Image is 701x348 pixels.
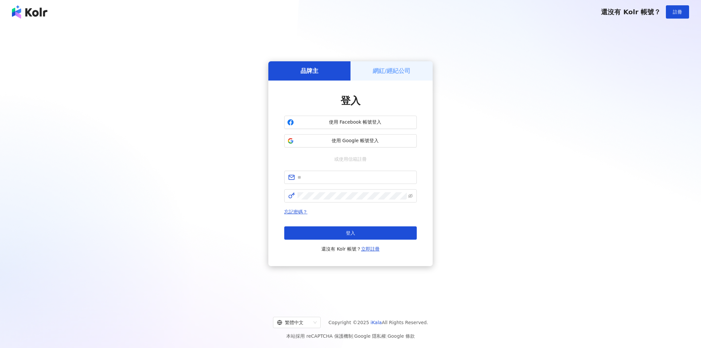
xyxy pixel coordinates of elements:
[346,230,355,236] span: 登入
[373,67,411,75] h5: 網紅/經紀公司
[408,194,413,198] span: eye-invisible
[297,138,414,144] span: 使用 Google 帳號登入
[286,332,414,340] span: 本站採用 reCAPTCHA 保護機制
[666,5,689,19] button: 註冊
[601,8,661,16] span: 還沒有 Kolr 帳號？
[12,5,47,19] img: logo
[284,226,417,240] button: 登入
[321,245,380,253] span: 還沒有 Kolr 帳號？
[353,333,354,339] span: |
[386,333,388,339] span: |
[284,116,417,129] button: 使用 Facebook 帳號登入
[341,95,360,106] span: 登入
[297,119,414,126] span: 使用 Facebook 帳號登入
[354,333,386,339] a: Google 隱私權
[284,134,417,147] button: 使用 Google 帳號登入
[388,333,415,339] a: Google 條款
[371,320,382,325] a: iKala
[284,209,307,214] a: 忘記密碼？
[277,317,311,328] div: 繁體中文
[300,67,318,75] h5: 品牌主
[329,319,428,326] span: Copyright © 2025 All Rights Reserved.
[673,9,682,15] span: 註冊
[330,155,371,163] span: 或使用信箱註冊
[361,246,380,252] a: 立即註冊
